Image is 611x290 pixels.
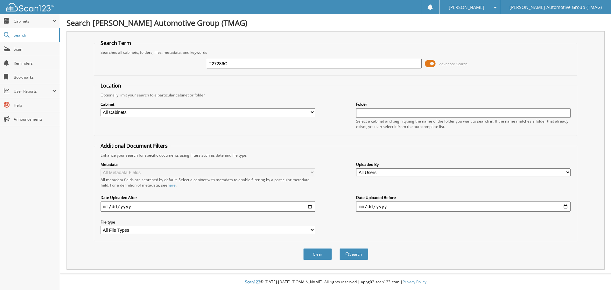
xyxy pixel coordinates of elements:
[403,279,426,285] a: Privacy Policy
[97,50,574,55] div: Searches all cabinets, folders, files, metadata, and keywords
[101,177,315,188] div: All metadata fields are searched by default. Select a cabinet with metadata to enable filtering b...
[101,162,315,167] label: Metadata
[167,182,176,188] a: here
[101,102,315,107] label: Cabinet
[439,61,467,66] span: Advanced Search
[97,142,171,149] legend: Additional Document Filters
[356,118,571,129] div: Select a cabinet and begin typing the name of the folder you want to search in. If the name match...
[14,117,57,122] span: Announcements
[245,279,260,285] span: Scan123
[60,274,611,290] div: © [DATE]-[DATE] [DOMAIN_NAME]. All rights reserved | appg02-scan123-com |
[356,195,571,200] label: Date Uploaded Before
[97,152,574,158] div: Enhance your search for specific documents using filters such as date and file type.
[356,202,571,212] input: end
[579,259,611,290] iframe: Chat Widget
[14,18,52,24] span: Cabinets
[14,88,52,94] span: User Reports
[101,202,315,212] input: start
[67,18,605,28] h1: Search [PERSON_NAME] Automotive Group (TMAG)
[101,195,315,200] label: Date Uploaded After
[14,103,57,108] span: Help
[14,74,57,80] span: Bookmarks
[14,46,57,52] span: Scan
[340,248,368,260] button: Search
[449,5,484,9] span: [PERSON_NAME]
[356,102,571,107] label: Folder
[97,92,574,98] div: Optionally limit your search to a particular cabinet or folder
[356,162,571,167] label: Uploaded By
[6,3,54,11] img: scan123-logo-white.svg
[14,60,57,66] span: Reminders
[97,39,134,46] legend: Search Term
[101,219,315,225] label: File type
[509,5,602,9] span: [PERSON_NAME] Automotive Group (TMAG)
[303,248,332,260] button: Clear
[97,82,124,89] legend: Location
[14,32,56,38] span: Search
